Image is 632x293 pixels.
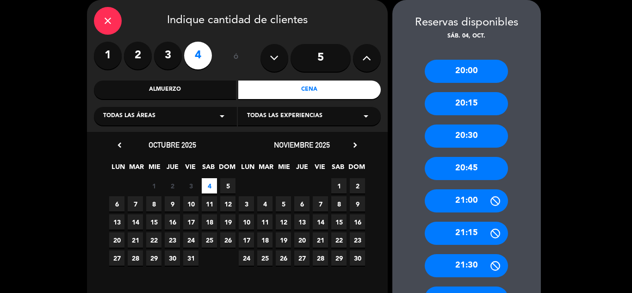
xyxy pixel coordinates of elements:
[221,42,251,74] div: ó
[276,162,291,177] span: MIE
[202,232,217,248] span: 25
[294,162,310,177] span: JUE
[274,140,330,150] span: noviembre 2025
[109,196,124,212] span: 6
[294,214,310,230] span: 13
[220,178,235,193] span: 5
[425,254,508,277] div: 21:30
[146,214,161,230] span: 15
[257,196,273,212] span: 4
[183,196,198,212] span: 10
[94,42,122,69] label: 1
[239,250,254,266] span: 24
[350,214,365,230] span: 16
[360,111,372,122] i: arrow_drop_down
[201,162,216,177] span: SAB
[202,214,217,230] span: 18
[392,14,541,32] div: Reservas disponibles
[128,232,143,248] span: 21
[124,42,152,69] label: 2
[276,250,291,266] span: 26
[425,60,508,83] div: 20:00
[202,178,217,193] span: 4
[109,214,124,230] span: 13
[294,232,310,248] span: 20
[128,214,143,230] span: 14
[183,232,198,248] span: 24
[128,250,143,266] span: 28
[350,140,360,150] i: chevron_right
[276,196,291,212] span: 5
[154,42,182,69] label: 3
[183,162,198,177] span: VIE
[111,162,126,177] span: LUN
[425,157,508,180] div: 20:45
[247,112,322,121] span: Todas las experiencias
[331,250,347,266] span: 29
[146,178,161,193] span: 1
[350,232,365,248] span: 23
[294,196,310,212] span: 6
[94,81,236,99] div: Almuerzo
[183,250,198,266] span: 31
[102,15,113,26] i: close
[239,232,254,248] span: 17
[257,250,273,266] span: 25
[294,250,310,266] span: 27
[183,214,198,230] span: 17
[103,112,155,121] span: Todas las áreas
[330,162,346,177] span: SAB
[425,222,508,245] div: 21:15
[109,232,124,248] span: 20
[239,196,254,212] span: 3
[165,178,180,193] span: 2
[149,140,196,150] span: octubre 2025
[220,232,235,248] span: 26
[331,232,347,248] span: 22
[331,178,347,193] span: 1
[109,250,124,266] span: 27
[313,250,328,266] span: 28
[202,196,217,212] span: 11
[350,250,365,266] span: 30
[276,214,291,230] span: 12
[240,162,255,177] span: LUN
[128,196,143,212] span: 7
[165,214,180,230] span: 16
[184,42,212,69] label: 4
[165,250,180,266] span: 30
[331,196,347,212] span: 8
[348,162,364,177] span: DOM
[257,214,273,230] span: 11
[425,92,508,115] div: 20:15
[217,111,228,122] i: arrow_drop_down
[257,232,273,248] span: 18
[146,196,161,212] span: 8
[165,162,180,177] span: JUE
[258,162,273,177] span: MAR
[425,125,508,148] div: 20:30
[219,162,234,177] span: DOM
[239,214,254,230] span: 10
[129,162,144,177] span: MAR
[183,178,198,193] span: 3
[313,196,328,212] span: 7
[331,214,347,230] span: 15
[147,162,162,177] span: MIE
[350,196,365,212] span: 9
[276,232,291,248] span: 19
[238,81,381,99] div: Cena
[146,232,161,248] span: 22
[165,196,180,212] span: 9
[313,232,328,248] span: 21
[313,214,328,230] span: 14
[392,32,541,41] div: sáb. 04, oct.
[220,196,235,212] span: 12
[94,7,381,35] div: Indique cantidad de clientes
[146,250,161,266] span: 29
[312,162,328,177] span: VIE
[165,232,180,248] span: 23
[115,140,124,150] i: chevron_left
[350,178,365,193] span: 2
[425,189,508,212] div: 21:00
